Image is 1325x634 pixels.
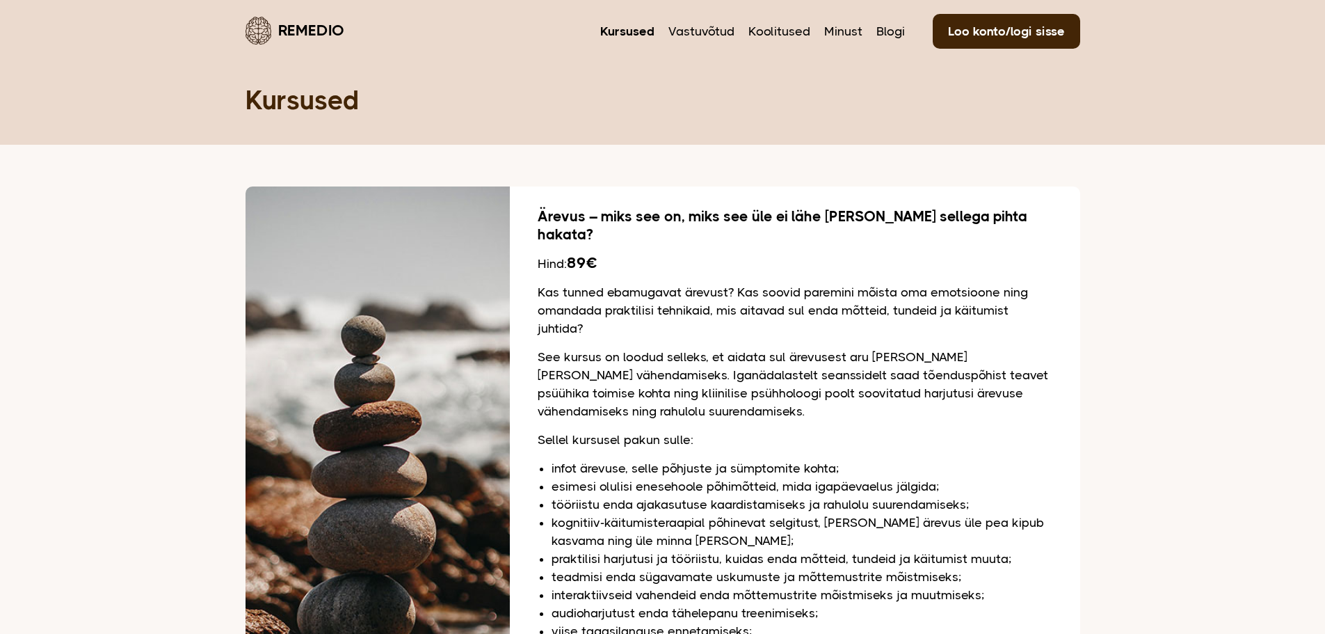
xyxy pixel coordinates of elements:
[552,550,1052,568] li: praktilisi harjutusi ja tööriistu, kuidas enda mõtteid, tundeid ja käitumist muuta;
[538,348,1052,420] p: See kursus on loodud selleks, et aidata sul ärevusest aru [PERSON_NAME] [PERSON_NAME] vähendamise...
[552,459,1052,477] li: infot ärevuse, selle põhjuste ja sümptomite kohta;
[538,431,1052,449] p: Sellel kursusel pakun sulle:
[600,22,655,40] a: Kursused
[668,22,734,40] a: Vastuvõtud
[552,477,1052,496] li: esimesi olulisi enesehoole põhimõtteid, mida igapäevaelus jälgida;
[824,22,862,40] a: Minust
[933,14,1080,49] a: Loo konto/logi sisse
[552,604,1052,622] li: audioharjutust enda tähelepanu treenimiseks;
[552,568,1052,586] li: teadmisi enda sügavamate uskumuste ja mõttemustrite mõistmiseks;
[538,207,1052,244] h2: Ärevus – miks see on, miks see üle ei lähe [PERSON_NAME] sellega pihta hakata?
[552,496,1052,514] li: tööriistu enda ajakasutuse kaardistamiseks ja rahulolu suurendamiseks;
[552,514,1052,550] li: kognitiiv-käitumisteraapial põhinevat selgitust, [PERSON_NAME] ärevus üle pea kipub kasvama ning ...
[552,586,1052,604] li: interaktiivseid vahendeid enda mõttemustrite mõistmiseks ja muutmiseks;
[246,14,344,47] a: Remedio
[748,22,810,40] a: Koolitused
[567,254,597,271] b: 89€
[538,254,1052,273] div: Hind:
[246,17,271,45] img: Remedio logo
[246,84,1080,117] h1: Kursused
[538,283,1052,338] p: Kas tunned ebamugavat ärevust? Kas soovid paremini mõista oma emotsioone ning omandada praktilisi...
[876,22,905,40] a: Blogi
